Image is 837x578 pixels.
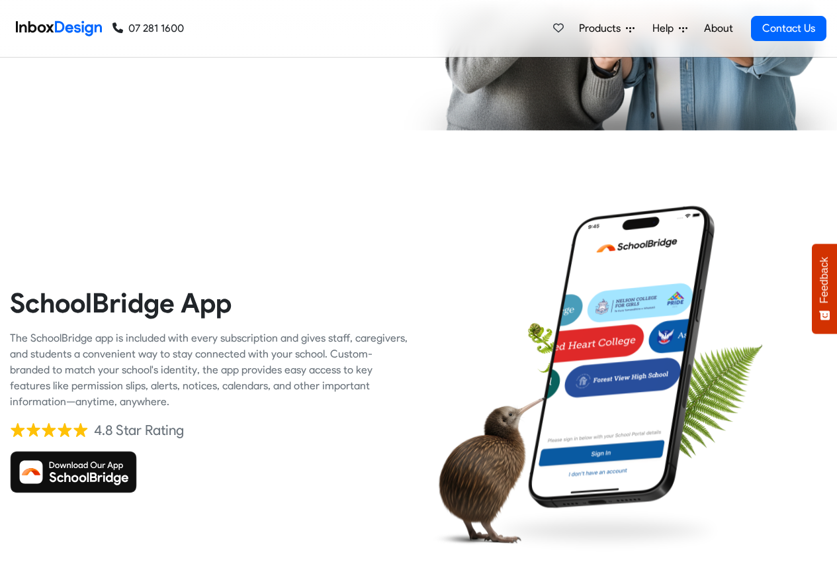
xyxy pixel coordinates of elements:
[515,205,728,509] img: phone.png
[10,451,137,493] img: Download SchoolBridge App
[579,21,626,36] span: Products
[94,420,184,440] div: 4.8 Star Rating
[818,257,830,303] span: Feedback
[652,21,679,36] span: Help
[483,505,727,557] img: shadow.png
[812,244,837,334] button: Feedback - Show survey
[429,395,545,551] img: kiwi_bird.png
[574,15,640,42] a: Products
[112,21,184,36] a: 07 281 1600
[10,286,409,320] heading: SchoolBridge App
[10,330,409,410] div: The SchoolBridge app is included with every subscription and gives staff, caregivers, and student...
[751,16,826,41] a: Contact Us
[700,15,736,42] a: About
[647,15,693,42] a: Help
